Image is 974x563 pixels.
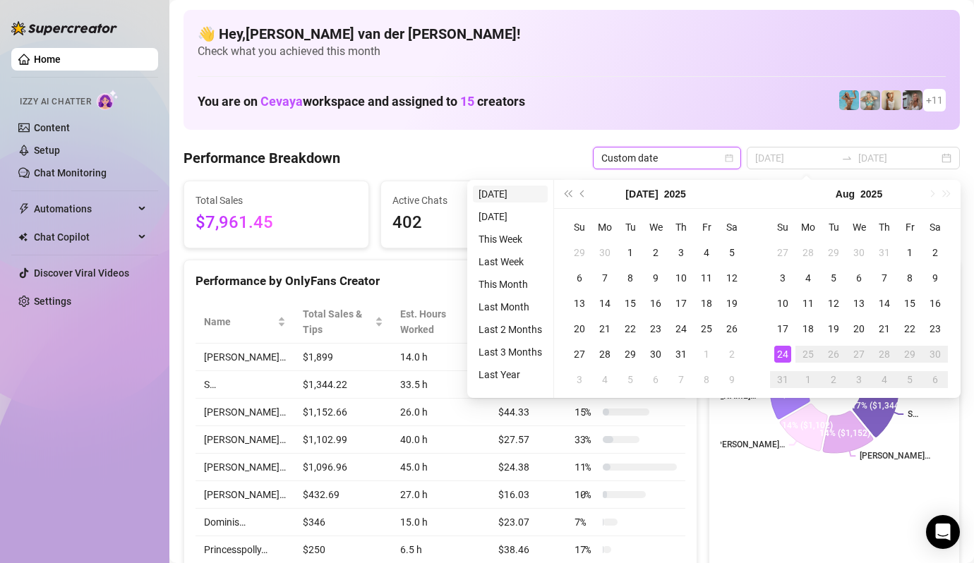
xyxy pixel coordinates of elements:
div: 8 [698,371,715,388]
td: 2025-07-31 [668,341,694,367]
div: 23 [927,320,944,337]
span: swap-right [841,152,853,164]
th: Th [668,214,694,240]
div: 2 [723,346,740,363]
a: Chat Monitoring [34,167,107,178]
span: 7 % [575,514,597,530]
li: This Month [473,276,548,293]
span: Izzy AI Chatter [20,95,91,109]
td: 2025-08-18 [795,316,821,341]
button: Choose a year [860,180,882,208]
input: End date [858,150,939,166]
div: 1 [698,346,715,363]
td: 2025-08-19 [821,316,846,341]
th: Mo [795,214,821,240]
div: 3 [774,270,791,286]
td: 2025-08-28 [872,341,897,367]
div: 5 [825,270,842,286]
img: Megan [882,90,901,110]
li: Last Month [473,298,548,315]
div: 12 [825,295,842,312]
div: 29 [622,346,639,363]
td: 2025-07-26 [719,316,745,341]
td: 2025-07-11 [694,265,719,291]
td: 2025-07-10 [668,265,694,291]
td: 2025-07-15 [618,291,643,316]
div: 10 [673,270,690,286]
div: 1 [622,244,639,261]
div: 10 [774,295,791,312]
div: 21 [876,320,893,337]
td: 2025-08-12 [821,291,846,316]
td: 2025-08-03 [567,367,592,392]
img: Dominis [839,90,859,110]
span: + 11 [926,92,943,108]
span: 17 % [575,542,597,557]
td: 2025-08-07 [872,265,897,291]
td: 2025-08-26 [821,341,846,367]
div: 28 [800,244,817,261]
td: [PERSON_NAME]… [196,426,294,454]
td: 2025-08-06 [643,367,668,392]
div: 26 [825,346,842,363]
li: Last Year [473,366,548,383]
td: 2025-07-27 [567,341,592,367]
div: 29 [825,244,842,261]
div: 30 [927,346,944,363]
td: 2025-07-02 [643,240,668,265]
div: 1 [800,371,817,388]
div: 4 [876,371,893,388]
td: 2025-08-29 [897,341,922,367]
div: 25 [698,320,715,337]
div: 6 [850,270,867,286]
div: 17 [774,320,791,337]
td: 2025-07-29 [821,240,846,265]
td: $1,344.22 [294,371,392,399]
th: Name [196,301,294,344]
span: 15 [460,94,474,109]
td: [PERSON_NAME]… [196,344,294,371]
button: Previous month (PageUp) [575,180,591,208]
span: Custom date [601,147,733,169]
td: 45.0 h [392,454,490,481]
td: 2025-08-14 [872,291,897,316]
td: 2025-08-15 [897,291,922,316]
th: Fr [897,214,922,240]
div: 11 [800,295,817,312]
td: 2025-07-29 [618,341,643,367]
td: 2025-08-09 [922,265,948,291]
li: Last Week [473,253,548,270]
div: 7 [596,270,613,286]
td: 2025-07-06 [567,265,592,291]
td: 14.0 h [392,344,490,371]
th: Total Sales & Tips [294,301,392,344]
td: $27.57 [490,426,566,454]
div: 31 [774,371,791,388]
div: 7 [876,270,893,286]
td: 2025-08-02 [719,341,745,367]
td: 2025-08-21 [872,316,897,341]
td: 2025-07-23 [643,316,668,341]
h1: You are on workspace and assigned to creators [198,94,525,109]
div: 20 [571,320,588,337]
td: 2025-09-06 [922,367,948,392]
div: 27 [774,244,791,261]
td: 2025-07-30 [846,240,872,265]
td: 2025-08-01 [897,240,922,265]
a: Discover Viral Videos [34,267,129,279]
div: 2 [825,371,842,388]
input: Start date [755,150,836,166]
img: AI Chatter [97,90,119,110]
td: 2025-07-31 [872,240,897,265]
td: $1,096.96 [294,454,392,481]
td: 2025-07-20 [567,316,592,341]
a: Settings [34,296,71,307]
td: 2025-07-22 [618,316,643,341]
div: 14 [596,295,613,312]
div: 1 [901,244,918,261]
td: 2025-08-23 [922,316,948,341]
td: 2025-08-04 [795,265,821,291]
div: 9 [647,270,664,286]
td: 2025-07-27 [770,240,795,265]
td: $44.33 [490,399,566,426]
